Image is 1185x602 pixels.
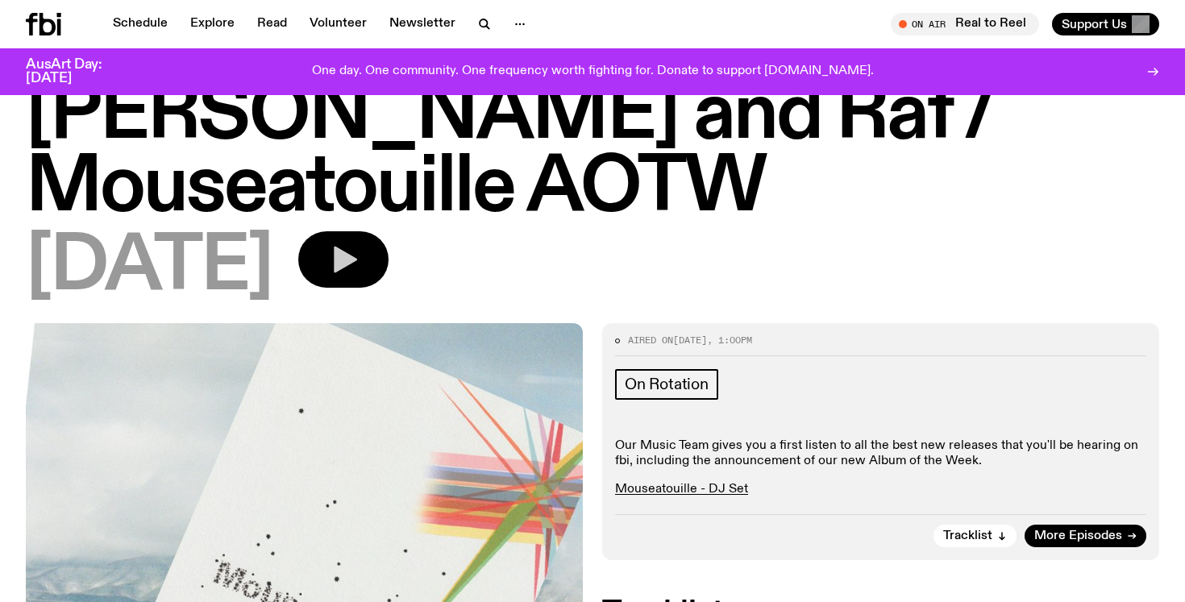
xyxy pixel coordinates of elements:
[380,13,465,35] a: Newsletter
[181,13,244,35] a: Explore
[615,438,1146,469] p: Our Music Team gives you a first listen to all the best new releases that you'll be hearing on fb...
[312,64,874,79] p: One day. One community. One frequency worth fighting for. Donate to support [DOMAIN_NAME].
[1034,530,1122,542] span: More Episodes
[300,13,376,35] a: Volunteer
[615,483,748,496] a: Mouseatouille - DJ Set
[673,334,707,347] span: [DATE]
[26,7,1159,225] h1: The Playlist with [PERSON_NAME] and Raf / Mouseatouille AOTW
[615,369,718,400] a: On Rotation
[943,530,992,542] span: Tracklist
[26,58,129,85] h3: AusArt Day: [DATE]
[1052,13,1159,35] button: Support Us
[26,231,272,304] span: [DATE]
[1025,525,1146,547] a: More Episodes
[628,334,673,347] span: Aired on
[707,334,752,347] span: , 1:00pm
[625,376,709,393] span: On Rotation
[933,525,1017,547] button: Tracklist
[103,13,177,35] a: Schedule
[891,13,1039,35] button: On AirReal to Reel
[1062,17,1127,31] span: Support Us
[247,13,297,35] a: Read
